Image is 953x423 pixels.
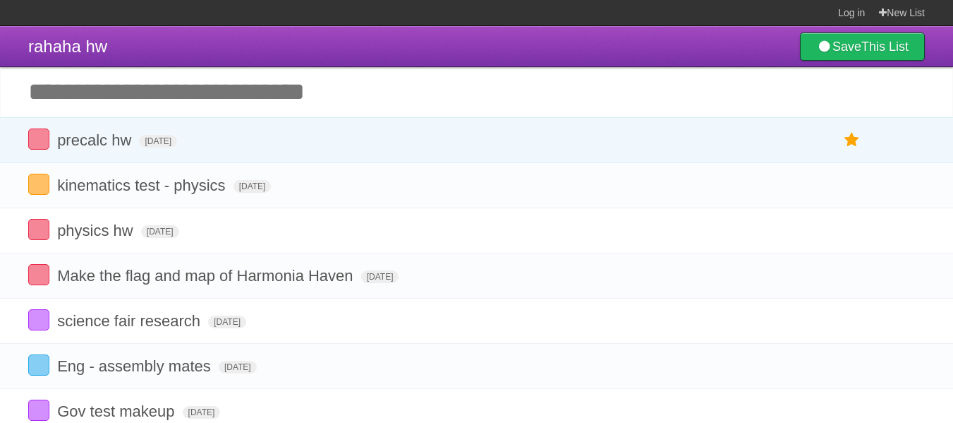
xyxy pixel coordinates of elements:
[28,309,49,330] label: Done
[28,129,49,150] label: Done
[57,357,214,375] span: Eng - assembly mates
[57,312,204,330] span: science fair research
[839,129,866,152] label: Star task
[28,219,49,240] label: Done
[141,225,179,238] span: [DATE]
[28,37,107,56] span: rahaha hw
[57,222,137,239] span: physics hw
[28,400,49,421] label: Done
[361,270,399,283] span: [DATE]
[233,180,272,193] span: [DATE]
[57,403,178,420] span: Gov test makeup
[57,131,135,149] span: precalc hw
[28,264,49,285] label: Done
[139,135,177,148] span: [DATE]
[800,32,925,61] a: SaveThis List
[183,406,221,419] span: [DATE]
[57,177,229,194] span: kinematics test - physics
[28,355,49,376] label: Done
[28,174,49,195] label: Done
[861,40,909,54] b: This List
[208,316,246,328] span: [DATE]
[219,361,257,374] span: [DATE]
[57,267,356,285] span: Make the flag and map of Harmonia Haven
